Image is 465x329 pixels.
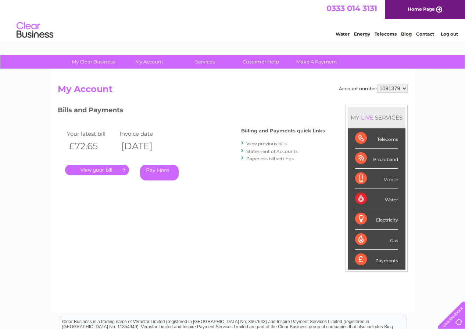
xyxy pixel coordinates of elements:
a: 0333 014 3131 [326,4,377,13]
th: [DATE] [118,139,171,154]
a: Pay Here [140,165,179,180]
a: Telecoms [375,31,397,37]
div: Broadband [355,149,398,169]
div: Telecoms [355,128,398,149]
div: Electricity [355,209,398,229]
a: Statement of Accounts [246,149,298,154]
a: My Account [119,55,179,69]
td: Your latest bill [65,129,118,139]
a: Customer Help [230,55,291,69]
div: Gas [355,230,398,250]
div: Account number [339,84,408,93]
div: Payments [355,250,398,270]
div: LIVE [360,114,375,121]
a: Blog [401,31,412,37]
h4: Billing and Payments quick links [241,128,325,134]
a: Energy [354,31,370,37]
div: Clear Business is a trading name of Verastar Limited (registered in [GEOGRAPHIC_DATA] No. 3667643... [59,4,407,36]
a: Log out [441,31,458,37]
div: Mobile [355,169,398,189]
td: Invoice date [118,129,171,139]
a: My Clear Business [63,55,124,69]
img: logo.png [16,19,54,41]
a: Make A Payment [286,55,347,69]
a: Contact [416,31,434,37]
h3: Bills and Payments [58,105,325,118]
div: MY SERVICES [348,107,405,128]
a: . [65,165,129,175]
a: View previous bills [246,141,287,146]
a: Services [175,55,235,69]
div: Water [355,189,398,209]
a: Paperless bill settings [246,156,294,161]
a: Water [336,31,350,37]
th: £72.65 [65,139,118,154]
h2: My Account [58,84,408,98]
